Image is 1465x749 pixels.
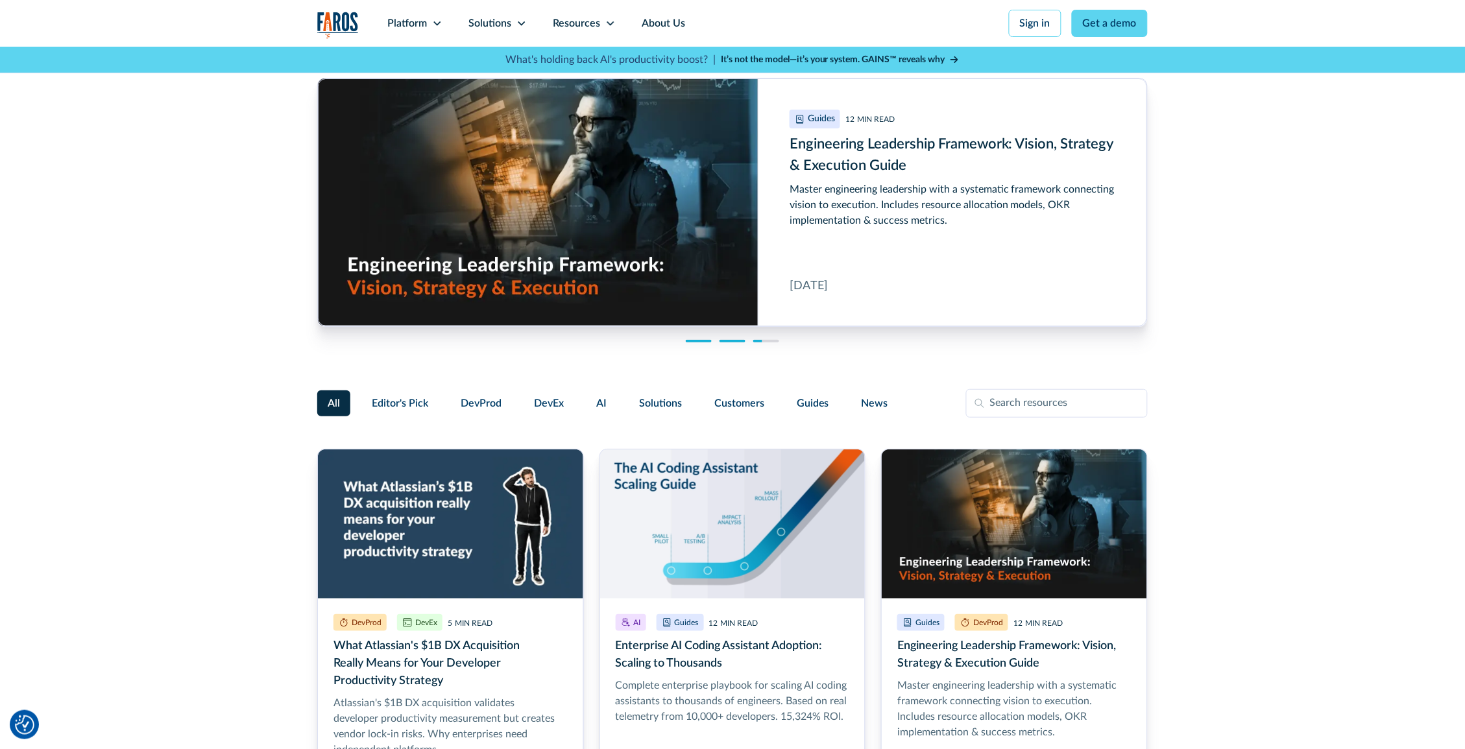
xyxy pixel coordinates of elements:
img: Realistic image of an engineering leader at work [318,78,758,326]
a: Get a demo [1072,10,1148,37]
img: Realistic image of an engineering leader at work [882,449,1147,599]
img: Developer scratching his head on a blue background [318,449,583,599]
img: Illustration of hockey stick-like scaling from pilot to mass rollout [600,449,866,599]
input: Search resources [966,389,1148,418]
form: Filter Form [317,389,1148,418]
span: Solutions [639,396,682,411]
a: Sign in [1009,10,1061,37]
span: DevProd [461,396,502,411]
p: What's holding back AI's productivity boost? | [505,52,716,67]
img: Revisit consent button [15,715,34,735]
img: Logo of the analytics and reporting company Faros. [317,12,359,38]
span: DevEx [534,396,564,411]
a: home [317,12,359,38]
span: Editor's Pick [372,396,428,411]
span: AI [596,396,607,411]
span: Guides [797,396,829,411]
span: All [328,396,340,411]
button: Cookie Settings [15,715,34,735]
span: News [862,396,888,411]
div: Platform [387,16,427,31]
div: cms-link [318,78,1147,326]
div: Solutions [468,16,511,31]
strong: It’s not the model—it’s your system. GAINS™ reveals why [721,55,945,64]
span: Customers [714,396,764,411]
a: It’s not the model—it’s your system. GAINS™ reveals why [721,53,960,67]
a: Engineering Leadership Framework: Vision, Strategy & Execution Guide [318,78,1147,326]
div: Resources [553,16,600,31]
